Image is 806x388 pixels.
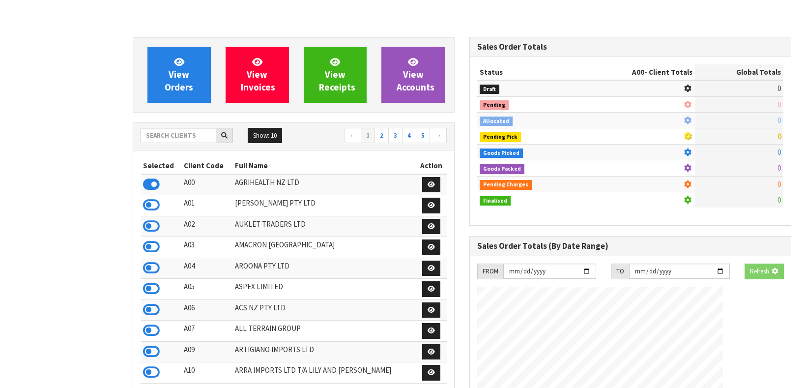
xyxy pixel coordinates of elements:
h3: Sales Order Totals (By Date Range) [477,241,783,251]
div: TO [611,264,629,279]
td: ACS NZ PTY LTD [232,299,416,321]
span: Goods Packed [480,164,524,174]
span: View Invoices [241,56,275,93]
a: 5 [416,128,430,144]
span: View Receipts [319,56,355,93]
a: ViewOrders [147,47,211,103]
span: View Orders [165,56,193,93]
td: A01 [181,195,232,216]
span: 0 [777,131,781,141]
td: A02 [181,216,232,237]
span: Finalised [480,196,511,206]
td: AMACRON [GEOGRAPHIC_DATA] [232,237,416,258]
th: Full Name [232,158,416,174]
td: A09 [181,341,232,362]
td: [PERSON_NAME] PTY LTD [232,195,416,216]
span: 0 [777,100,781,109]
a: ViewReceipts [304,47,367,103]
td: A00 [181,174,232,195]
span: 0 [777,179,781,189]
span: 0 [777,116,781,125]
td: ARTIGIANO IMPORTS LTD [232,341,416,362]
td: AROONA PTY LTD [232,258,416,279]
th: Global Totals [695,64,783,80]
span: Pending [480,100,509,110]
div: FROM [477,264,503,279]
span: 0 [777,195,781,205]
a: ViewAccounts [381,47,445,103]
th: - Client Totals [578,64,695,80]
th: Status [477,64,578,80]
th: Selected [141,158,181,174]
td: A07 [181,321,232,342]
a: 1 [361,128,375,144]
td: AGRIHEALTH NZ LTD [232,174,416,195]
a: 2 [374,128,389,144]
a: ← [344,128,361,144]
a: ViewInvoices [226,47,289,103]
button: Show: 10 [248,128,282,144]
th: Action [416,158,447,174]
span: Allocated [480,117,513,126]
span: Pending Pick [480,132,521,142]
td: A06 [181,299,232,321]
span: A00 [632,67,644,77]
nav: Page navigation [301,128,447,145]
td: A04 [181,258,232,279]
td: AUKLET TRADERS LTD [232,216,416,237]
span: Goods Picked [480,149,523,158]
td: A05 [181,279,232,300]
a: 4 [402,128,416,144]
td: ALL TERRAIN GROUP [232,321,416,342]
a: 3 [388,128,403,144]
th: Client Code [181,158,232,174]
a: → [430,128,447,144]
span: 0 [777,84,781,93]
td: ARRA IMPORTS LTD T/A LILY AND [PERSON_NAME] [232,362,416,384]
span: 0 [777,163,781,173]
td: A10 [181,362,232,384]
span: Pending Charges [480,180,532,190]
span: Draft [480,85,499,94]
td: A03 [181,237,232,258]
td: ASPEX LIMITED [232,279,416,300]
input: Search clients [141,128,216,143]
span: 0 [777,148,781,157]
button: Refresh [745,264,784,279]
h3: Sales Order Totals [477,42,783,52]
span: View Accounts [397,56,434,93]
